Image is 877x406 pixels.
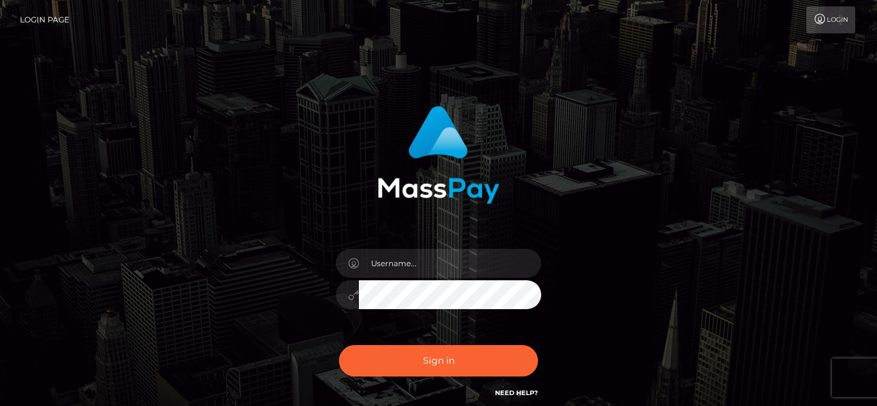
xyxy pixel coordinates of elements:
a: Need Help? [495,389,538,397]
button: Sign in [339,345,538,376]
img: MassPay Login [378,106,499,204]
a: Login [806,6,855,33]
a: Login Page [20,6,69,33]
input: Username... [359,249,541,278]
